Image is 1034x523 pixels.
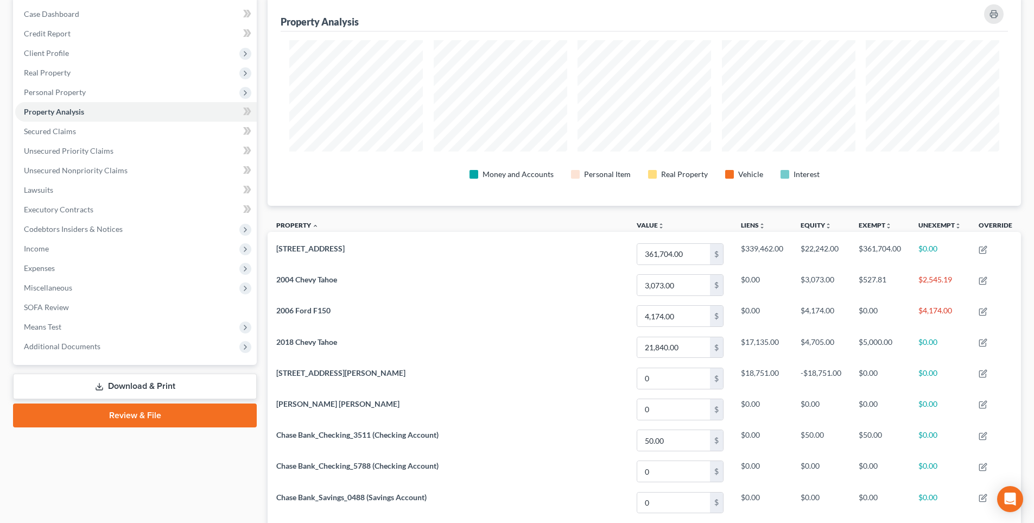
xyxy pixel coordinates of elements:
td: $0.00 [850,487,910,518]
a: Secured Claims [15,122,257,141]
td: $0.00 [732,456,792,487]
span: Expenses [24,263,55,273]
td: $50.00 [850,425,910,456]
div: $ [710,337,723,358]
td: $0.00 [850,394,910,425]
i: unfold_more [759,223,765,229]
input: 0.00 [637,430,710,451]
td: $0.00 [792,487,850,518]
a: SOFA Review [15,298,257,317]
span: Lawsuits [24,185,53,194]
input: 0.00 [637,275,710,295]
div: Personal Item [584,169,631,180]
td: $0.00 [732,270,792,301]
input: 0.00 [637,493,710,513]
td: $0.00 [850,456,910,487]
a: Credit Report [15,24,257,43]
span: 2006 Ford F150 [276,306,331,315]
a: Valueunfold_more [637,221,664,229]
td: $4,174.00 [792,301,850,332]
span: Client Profile [24,48,69,58]
td: $0.00 [910,363,970,394]
td: $0.00 [910,487,970,518]
span: Executory Contracts [24,205,93,214]
a: Unsecured Priority Claims [15,141,257,161]
span: Chase Bank_Savings_0488 (Savings Account) [276,493,427,502]
input: 0.00 [637,306,710,326]
div: $ [710,368,723,389]
div: Property Analysis [281,15,359,28]
td: $0.00 [850,363,910,394]
td: $3,073.00 [792,270,850,301]
span: Means Test [24,322,61,331]
div: Interest [794,169,820,180]
span: Unsecured Priority Claims [24,146,113,155]
span: [PERSON_NAME] [PERSON_NAME] [276,399,399,408]
span: Property Analysis [24,107,84,116]
i: expand_less [312,223,319,229]
td: $0.00 [910,238,970,269]
a: Unexemptunfold_more [918,221,961,229]
span: Credit Report [24,29,71,38]
span: SOFA Review [24,303,69,312]
span: Miscellaneous [24,283,72,292]
td: $2,545.19 [910,270,970,301]
a: Download & Print [13,374,257,399]
a: Executory Contracts [15,200,257,219]
td: $5,000.00 [850,332,910,363]
a: Case Dashboard [15,4,257,24]
div: $ [710,244,723,264]
td: $0.00 [850,301,910,332]
div: $ [710,493,723,513]
span: Personal Property [24,87,86,97]
div: $ [710,275,723,295]
td: $22,242.00 [792,238,850,269]
span: Income [24,244,49,253]
a: Liensunfold_more [741,221,765,229]
a: Property Analysis [15,102,257,122]
a: Review & File [13,404,257,427]
div: $ [710,430,723,451]
i: unfold_more [955,223,961,229]
input: 0.00 [637,337,710,358]
td: $4,705.00 [792,332,850,363]
a: Lawsuits [15,180,257,200]
div: Money and Accounts [483,169,554,180]
a: Exemptunfold_more [859,221,892,229]
div: Vehicle [738,169,763,180]
span: Case Dashboard [24,9,79,18]
span: Real Property [24,68,71,77]
input: 0.00 [637,461,710,482]
div: Real Property [661,169,708,180]
th: Override [970,215,1021,239]
span: 2018 Chevy Tahoe [276,337,337,346]
i: unfold_more [658,223,664,229]
span: [STREET_ADDRESS][PERSON_NAME] [276,368,405,377]
td: $0.00 [792,394,850,425]
td: -$18,751.00 [792,363,850,394]
td: $0.00 [732,394,792,425]
span: Codebtors Insiders & Notices [24,224,123,234]
td: $0.00 [910,425,970,456]
td: $4,174.00 [910,301,970,332]
div: Open Intercom Messenger [997,486,1023,512]
input: 0.00 [637,399,710,420]
td: $0.00 [732,487,792,518]
td: $50.00 [792,425,850,456]
td: $0.00 [732,301,792,332]
td: $361,704.00 [850,238,910,269]
input: 0.00 [637,368,710,389]
td: $0.00 [910,456,970,487]
span: 2004 Chevy Tahoe [276,275,337,284]
td: $0.00 [792,456,850,487]
span: Chase Bank_Checking_5788 (Checking Account) [276,461,439,470]
td: $0.00 [732,425,792,456]
i: unfold_more [825,223,832,229]
a: Equityunfold_more [801,221,832,229]
td: $0.00 [910,394,970,425]
td: $527.81 [850,270,910,301]
input: 0.00 [637,244,710,264]
td: $18,751.00 [732,363,792,394]
i: unfold_more [885,223,892,229]
span: Chase Bank_Checking_3511 (Checking Account) [276,430,439,439]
